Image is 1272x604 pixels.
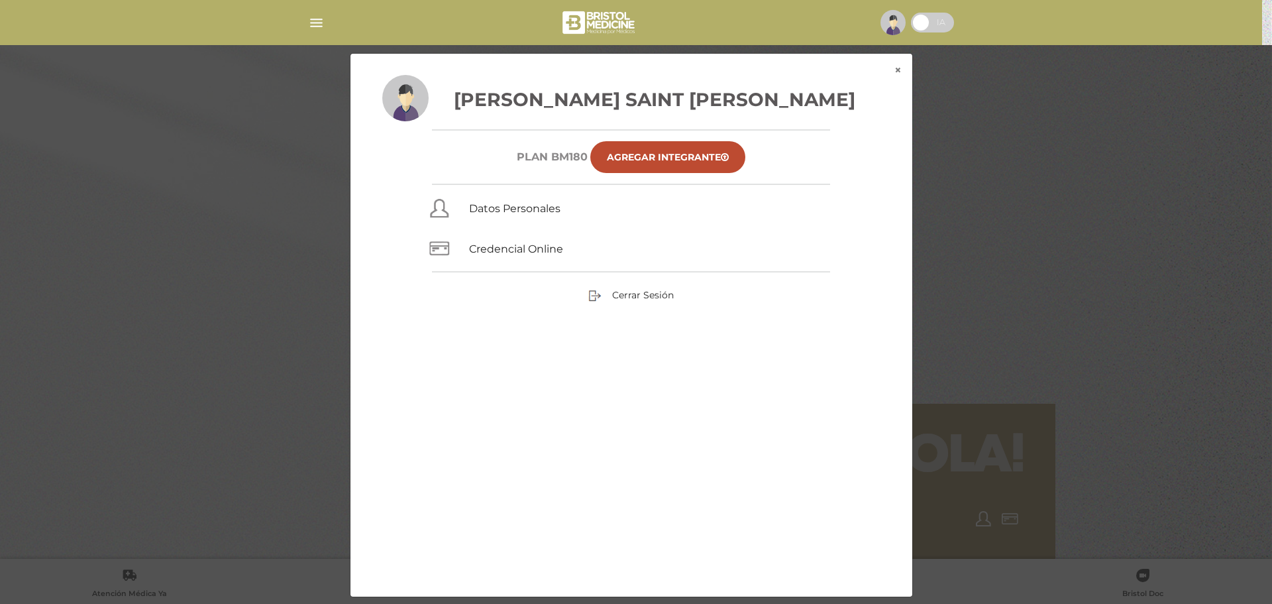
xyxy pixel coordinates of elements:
[382,75,429,121] img: profile-placeholder.svg
[469,202,560,215] a: Datos Personales
[612,289,674,301] span: Cerrar Sesión
[880,10,906,35] img: profile-placeholder.svg
[588,289,602,302] img: sign-out.png
[884,54,912,87] button: ×
[588,289,674,301] a: Cerrar Sesión
[560,7,639,38] img: bristol-medicine-blanco.png
[308,15,325,31] img: Cober_menu-lines-white.svg
[382,86,880,113] h3: [PERSON_NAME] Saint [PERSON_NAME]
[517,151,588,163] h6: Plan BM180
[590,141,745,173] a: Agregar Integrante
[469,243,563,255] a: Credencial Online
